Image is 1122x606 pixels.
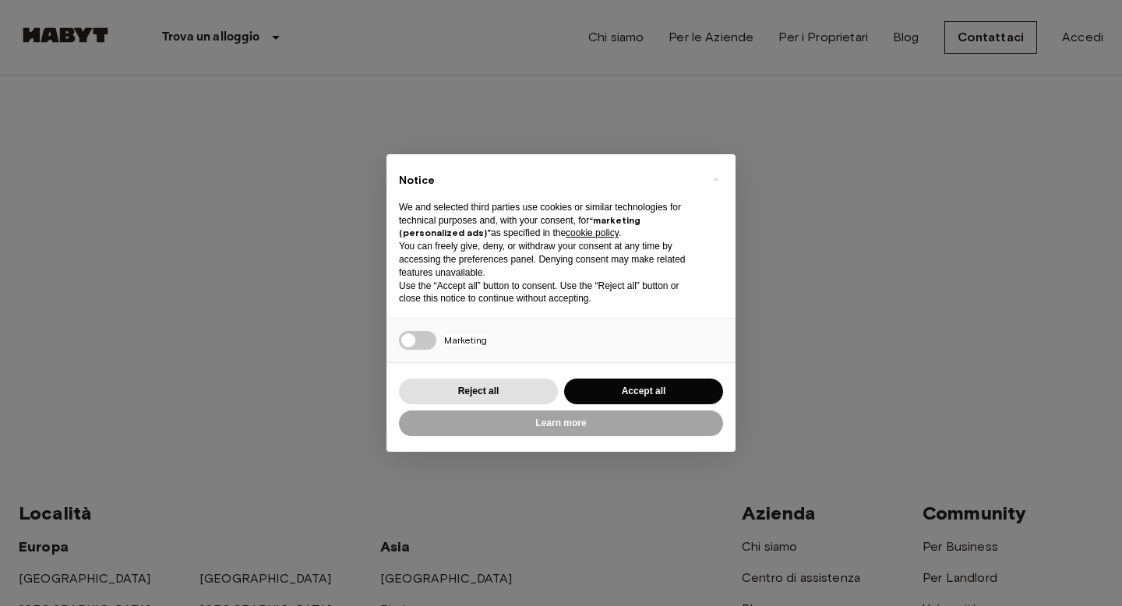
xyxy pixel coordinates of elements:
button: Close this notice [703,167,728,192]
span: × [713,170,718,188]
button: Accept all [564,379,723,404]
p: Use the “Accept all” button to consent. Use the “Reject all” button or close this notice to conti... [399,280,698,306]
p: You can freely give, deny, or withdraw your consent at any time by accessing the preferences pane... [399,240,698,279]
h2: Notice [399,173,698,188]
a: cookie policy [566,227,619,238]
button: Reject all [399,379,558,404]
button: Learn more [399,410,723,436]
span: Marketing [444,334,487,346]
p: We and selected third parties use cookies or similar technologies for technical purposes and, wit... [399,201,698,240]
strong: “marketing (personalized ads)” [399,214,640,239]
